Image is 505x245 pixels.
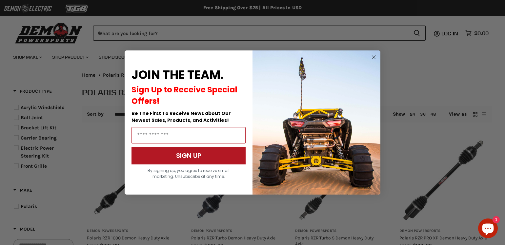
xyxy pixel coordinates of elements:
[131,110,231,123] span: Be The First To Receive News about Our Newest Sales, Products, and Activities!
[131,66,223,83] span: JOIN THE TEAM.
[370,53,378,61] button: Close dialog
[131,127,246,143] input: Email Address
[253,50,380,195] img: a9095488-b6e7-41ba-879d-588abfab540b.jpeg
[131,84,237,106] span: Sign Up to Receive Special Offers!
[476,218,500,240] inbox-online-store-chat: Shopify online store chat
[148,168,230,179] span: By signing up, you agree to receive email marketing. Unsubscribe at any time.
[131,147,246,164] button: SIGN UP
